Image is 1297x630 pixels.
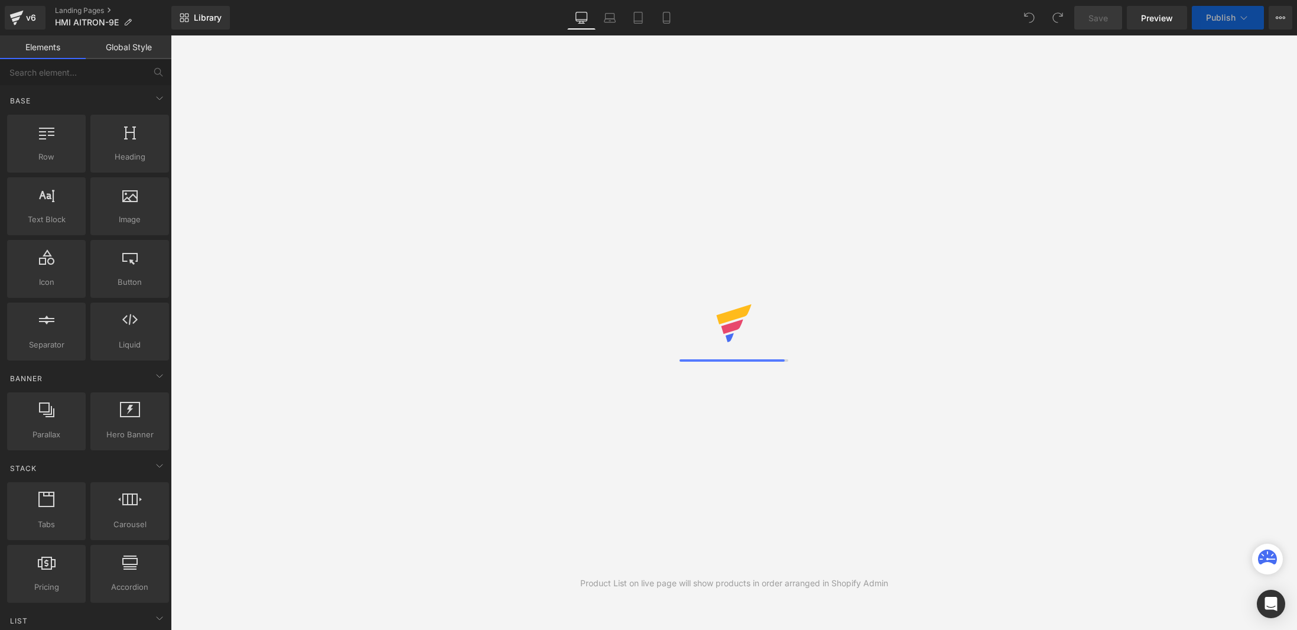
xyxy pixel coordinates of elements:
[567,6,596,30] a: Desktop
[94,339,165,351] span: Liquid
[1269,6,1292,30] button: More
[1141,12,1173,24] span: Preview
[9,615,29,626] span: List
[11,213,82,226] span: Text Block
[1206,13,1236,22] span: Publish
[9,373,44,384] span: Banner
[1257,590,1285,618] div: Open Intercom Messenger
[652,6,681,30] a: Mobile
[11,428,82,441] span: Parallax
[24,10,38,25] div: v6
[11,581,82,593] span: Pricing
[94,518,165,531] span: Carousel
[94,151,165,163] span: Heading
[1192,6,1264,30] button: Publish
[596,6,624,30] a: Laptop
[94,581,165,593] span: Accordion
[580,577,888,590] div: Product List on live page will show products in order arranged in Shopify Admin
[11,518,82,531] span: Tabs
[94,276,165,288] span: Button
[55,6,171,15] a: Landing Pages
[94,213,165,226] span: Image
[11,276,82,288] span: Icon
[94,428,165,441] span: Hero Banner
[1018,6,1041,30] button: Undo
[11,151,82,163] span: Row
[624,6,652,30] a: Tablet
[55,18,119,27] span: HMI AITRON-9E
[194,12,222,23] span: Library
[1046,6,1070,30] button: Redo
[1127,6,1187,30] a: Preview
[5,6,45,30] a: v6
[9,95,32,106] span: Base
[171,6,230,30] a: New Library
[86,35,171,59] a: Global Style
[9,463,38,474] span: Stack
[1088,12,1108,24] span: Save
[11,339,82,351] span: Separator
